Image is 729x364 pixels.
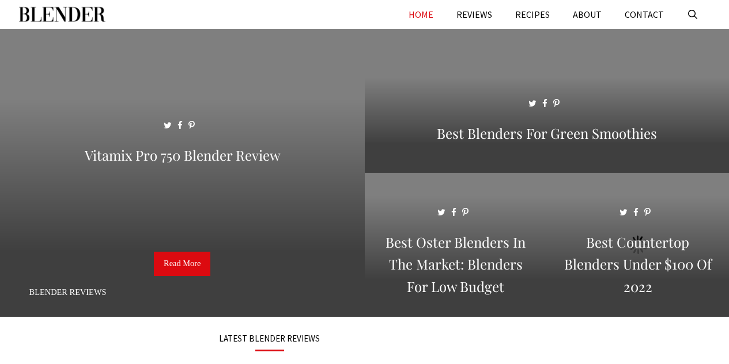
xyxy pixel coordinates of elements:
[33,334,506,343] h3: LATEST BLENDER REVIEWS
[547,303,729,314] a: Best Countertop Blenders Under $100 of 2022
[29,287,107,297] a: Blender Reviews
[154,252,210,276] a: Read More
[365,303,547,314] a: Best Oster Blenders in the Market: Blenders for Low Budget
